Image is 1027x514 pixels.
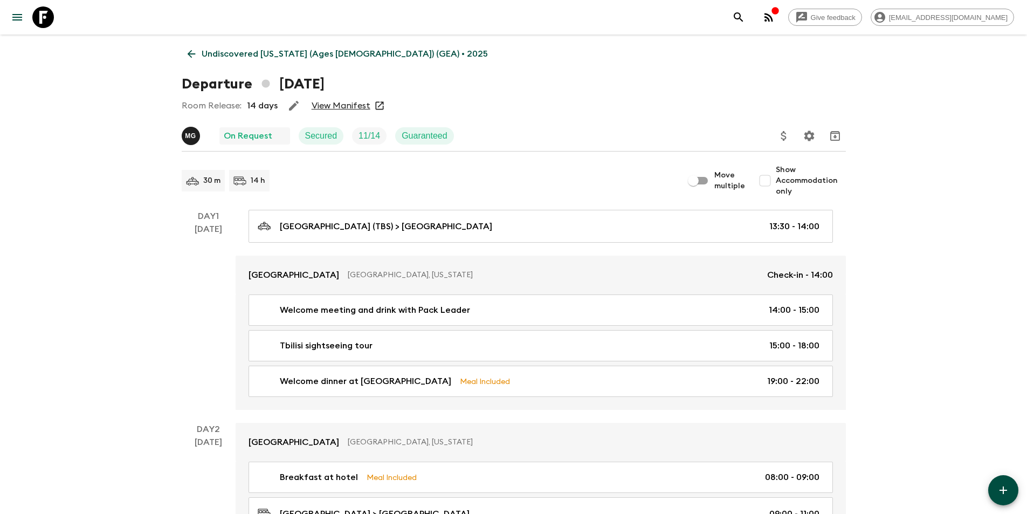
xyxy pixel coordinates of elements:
[236,423,846,462] a: [GEOGRAPHIC_DATA][GEOGRAPHIC_DATA], [US_STATE]
[249,366,833,397] a: Welcome dinner at [GEOGRAPHIC_DATA]Meal Included19:00 - 22:00
[280,375,451,388] p: Welcome dinner at [GEOGRAPHIC_DATA]
[280,339,373,352] p: Tbilisi sightseeing tour
[769,304,819,317] p: 14:00 - 15:00
[182,43,494,65] a: Undiscovered [US_STATE] (Ages [DEMOGRAPHIC_DATA]) (GEA) • 2025
[773,125,795,147] button: Update Price, Early Bird Discount and Costs
[249,294,833,326] a: Welcome meeting and drink with Pack Leader14:00 - 15:00
[182,99,242,112] p: Room Release:
[6,6,28,28] button: menu
[728,6,749,28] button: search adventures
[883,13,1014,22] span: [EMAIL_ADDRESS][DOMAIN_NAME]
[224,129,272,142] p: On Request
[280,304,470,317] p: Welcome meeting and drink with Pack Leader
[280,220,492,233] p: [GEOGRAPHIC_DATA] (TBS) > [GEOGRAPHIC_DATA]
[249,330,833,361] a: Tbilisi sightseeing tour15:00 - 18:00
[195,223,222,410] div: [DATE]
[236,256,846,294] a: [GEOGRAPHIC_DATA][GEOGRAPHIC_DATA], [US_STATE]Check-in - 14:00
[359,129,380,142] p: 11 / 14
[182,210,236,223] p: Day 1
[402,129,447,142] p: Guaranteed
[251,175,265,186] p: 14 h
[247,99,278,112] p: 14 days
[352,127,387,145] div: Trip Fill
[202,47,488,60] p: Undiscovered [US_STATE] (Ages [DEMOGRAPHIC_DATA]) (GEA) • 2025
[182,423,236,436] p: Day 2
[367,471,417,483] p: Meal Included
[185,132,196,140] p: M G
[769,339,819,352] p: 15:00 - 18:00
[299,127,344,145] div: Secured
[305,129,337,142] p: Secured
[871,9,1014,26] div: [EMAIL_ADDRESS][DOMAIN_NAME]
[348,437,824,448] p: [GEOGRAPHIC_DATA], [US_STATE]
[203,175,220,186] p: 30 m
[788,9,862,26] a: Give feedback
[460,375,510,387] p: Meal Included
[714,170,746,191] span: Move multiple
[182,127,202,145] button: MG
[824,125,846,147] button: Archive (Completed, Cancelled or Unsynced Departures only)
[805,13,861,22] span: Give feedback
[776,165,846,197] span: Show Accommodation only
[249,210,833,243] a: [GEOGRAPHIC_DATA] (TBS) > [GEOGRAPHIC_DATA]13:30 - 14:00
[280,471,358,484] p: Breakfast at hotel
[767,269,833,282] p: Check-in - 14:00
[249,436,339,449] p: [GEOGRAPHIC_DATA]
[798,125,820,147] button: Settings
[769,220,819,233] p: 13:30 - 14:00
[182,73,325,95] h1: Departure [DATE]
[765,471,819,484] p: 08:00 - 09:00
[312,100,370,111] a: View Manifest
[182,130,202,139] span: Mariam Gabichvadze
[249,462,833,493] a: Breakfast at hotelMeal Included08:00 - 09:00
[767,375,819,388] p: 19:00 - 22:00
[348,270,759,280] p: [GEOGRAPHIC_DATA], [US_STATE]
[249,269,339,282] p: [GEOGRAPHIC_DATA]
